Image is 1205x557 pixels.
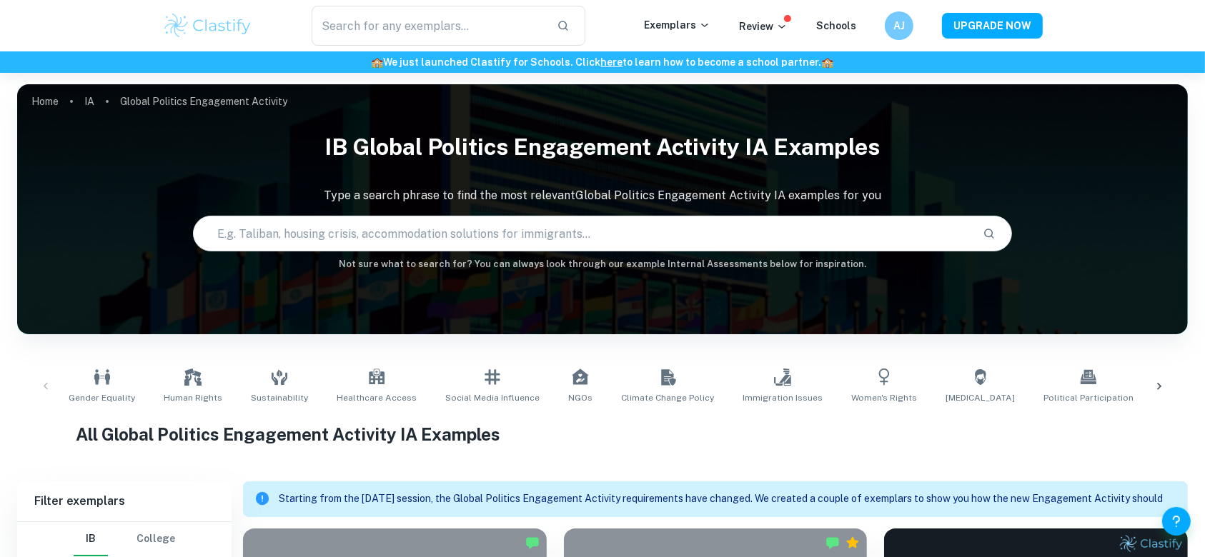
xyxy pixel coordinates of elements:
[69,391,135,404] span: Gender Equality
[84,91,94,111] a: IA
[644,17,710,33] p: Exemplars
[17,124,1188,170] h1: IB Global Politics Engagement Activity IA examples
[74,522,175,556] div: Filter type choice
[1043,391,1134,404] span: Political Participation
[568,391,592,404] span: NGOs
[17,257,1188,271] h6: Not sure what to search for? You can always look through our example Internal Assessments below f...
[17,187,1188,204] p: Type a search phrase to find the most relevant Global Politics Engagement Activity IA examples fo...
[279,491,1176,536] p: Starting from the [DATE] session, the Global Politics Engagement Activity requirements have chang...
[1162,507,1191,536] button: Help and Feedback
[822,56,834,68] span: 🏫
[164,391,222,404] span: Human Rights
[977,221,1001,246] button: Search
[312,6,545,46] input: Search for any exemplars...
[3,54,1202,70] h6: We just launched Clastify for Schools. Click to learn how to become a school partner.
[891,18,908,34] h6: AJ
[885,11,913,40] button: AJ
[601,56,623,68] a: here
[120,94,287,109] p: Global Politics Engagement Activity
[162,11,253,40] img: Clastify logo
[337,391,417,404] span: Healthcare Access
[372,56,384,68] span: 🏫
[846,536,860,550] div: Premium
[743,391,823,404] span: Immigration Issues
[825,536,840,550] img: Marked
[137,522,175,556] button: College
[942,13,1043,39] button: UPGRADE NOW
[525,536,540,550] img: Marked
[445,391,540,404] span: Social Media Influence
[739,19,788,34] p: Review
[946,391,1015,404] span: [MEDICAL_DATA]
[816,20,856,31] a: Schools
[251,391,308,404] span: Sustainability
[17,481,232,521] h6: Filter exemplars
[851,391,917,404] span: Women's Rights
[194,214,972,254] input: E.g. Taliban, housing crisis, accommodation solutions for immigrants...
[621,391,714,404] span: Climate Change Policy
[74,522,108,556] button: IB
[76,421,1129,447] h1: All Global Politics Engagement Activity IA Examples
[31,91,59,111] a: Home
